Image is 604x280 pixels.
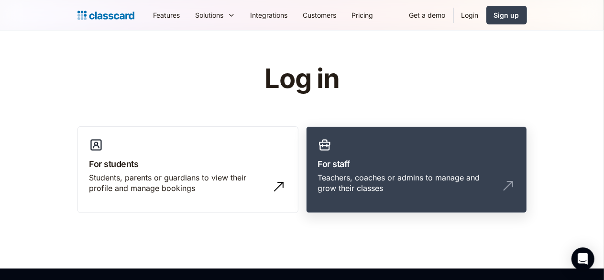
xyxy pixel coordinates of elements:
h1: Log in [150,64,454,94]
h3: For students [89,157,286,170]
div: Sign up [494,10,519,20]
a: For studentsStudents, parents or guardians to view their profile and manage bookings [77,126,298,213]
a: Logo [77,9,134,22]
a: Customers [296,4,344,26]
div: Open Intercom Messenger [571,247,594,270]
a: Get a demo [402,4,453,26]
div: Teachers, coaches or admins to manage and grow their classes [318,172,496,194]
a: Integrations [243,4,296,26]
div: Solutions [188,4,243,26]
a: Features [146,4,188,26]
h3: For staff [318,157,515,170]
a: For staffTeachers, coaches or admins to manage and grow their classes [306,126,527,213]
div: Solutions [196,10,224,20]
div: Students, parents or guardians to view their profile and manage bookings [89,172,267,194]
a: Pricing [344,4,381,26]
a: Login [454,4,486,26]
a: Sign up [486,6,527,24]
